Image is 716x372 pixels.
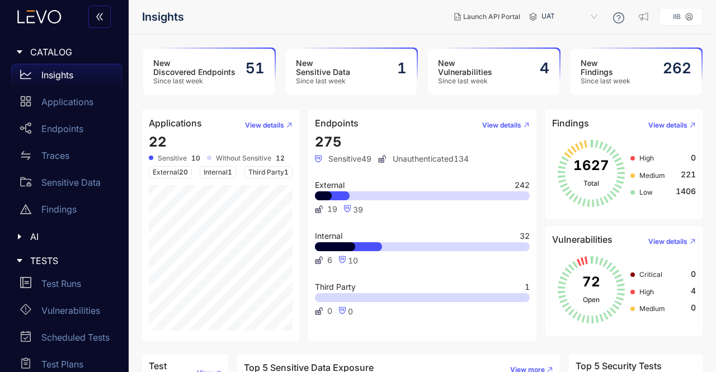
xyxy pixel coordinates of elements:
[315,118,359,128] h4: Endpoints
[11,272,122,299] a: Test Runs
[353,205,363,214] span: 39
[41,359,83,369] p: Test Plans
[463,13,520,21] span: Launch API Portal
[11,299,122,326] a: Vulnerabilities
[246,60,265,77] h2: 51
[30,47,113,57] span: CATALOG
[552,234,613,244] h4: Vulnerabilities
[378,154,469,163] span: Unauthenticated 134
[11,64,122,91] a: Insights
[691,303,696,312] span: 0
[639,304,665,313] span: Medium
[639,171,665,180] span: Medium
[20,204,31,215] span: warning
[11,91,122,117] a: Applications
[7,249,122,272] div: TESTS
[691,153,696,162] span: 0
[88,6,111,28] button: double-left
[639,116,696,134] button: View details
[142,11,184,23] span: Insights
[315,134,342,150] span: 275
[11,198,122,225] a: Findings
[244,166,293,178] span: Third Party
[11,117,122,144] a: Endpoints
[276,154,285,162] b: 12
[541,8,600,26] span: UAT
[41,204,77,214] p: Findings
[16,48,23,56] span: caret-right
[663,60,691,77] h2: 262
[95,12,104,22] span: double-left
[648,238,687,246] span: View details
[16,233,23,241] span: caret-right
[296,77,350,85] span: Since last week
[639,288,654,296] span: High
[482,121,521,129] span: View details
[315,154,371,163] span: Sensitive 49
[540,60,549,77] h2: 4
[639,188,653,196] span: Low
[284,168,289,176] span: 1
[11,326,122,353] a: Scheduled Tests
[16,257,23,265] span: caret-right
[438,59,492,77] h3: New Vulnerabilities
[552,118,589,128] h4: Findings
[315,181,345,189] span: External
[348,256,358,265] span: 10
[179,168,188,176] span: 20
[11,171,122,198] a: Sensitive Data
[581,77,630,85] span: Since last week
[153,59,235,77] h3: New Discovered Endpoints
[445,8,529,26] button: Launch API Portal
[41,124,83,134] p: Endpoints
[315,283,356,291] span: Third Party
[581,59,630,77] h3: New Findings
[691,270,696,279] span: 0
[41,97,93,107] p: Applications
[30,256,113,266] span: TESTS
[191,154,200,162] b: 10
[41,332,110,342] p: Scheduled Tests
[236,116,293,134] button: View details
[327,205,337,214] span: 19
[520,232,530,240] span: 32
[228,168,232,176] span: 1
[41,70,73,80] p: Insights
[639,233,696,251] button: View details
[639,154,654,162] span: High
[576,361,662,371] h4: Top 5 Security Tests
[327,307,332,316] span: 0
[20,150,31,161] span: swap
[41,177,101,187] p: Sensitive Data
[149,118,202,128] h4: Applications
[691,286,696,295] span: 4
[673,13,681,21] p: IIB
[200,166,236,178] span: Internal
[327,256,332,265] span: 6
[438,77,492,85] span: Since last week
[676,187,696,196] span: 1406
[397,60,407,77] h2: 1
[41,279,81,289] p: Test Runs
[153,77,235,85] span: Since last week
[216,154,271,162] span: Without Sensitive
[639,270,662,279] span: Critical
[245,121,284,129] span: View details
[149,134,167,150] span: 22
[296,59,350,77] h3: New Sensitive Data
[158,154,187,162] span: Sensitive
[149,166,192,178] span: External
[41,305,100,316] p: Vulnerabilities
[648,121,687,129] span: View details
[41,150,69,161] p: Traces
[315,232,342,240] span: Internal
[525,283,530,291] span: 1
[515,181,530,189] span: 242
[681,170,696,179] span: 221
[11,144,122,171] a: Traces
[7,40,122,64] div: CATALOG
[473,116,530,134] button: View details
[7,225,122,248] div: AI
[30,232,113,242] span: AI
[348,307,353,316] span: 0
